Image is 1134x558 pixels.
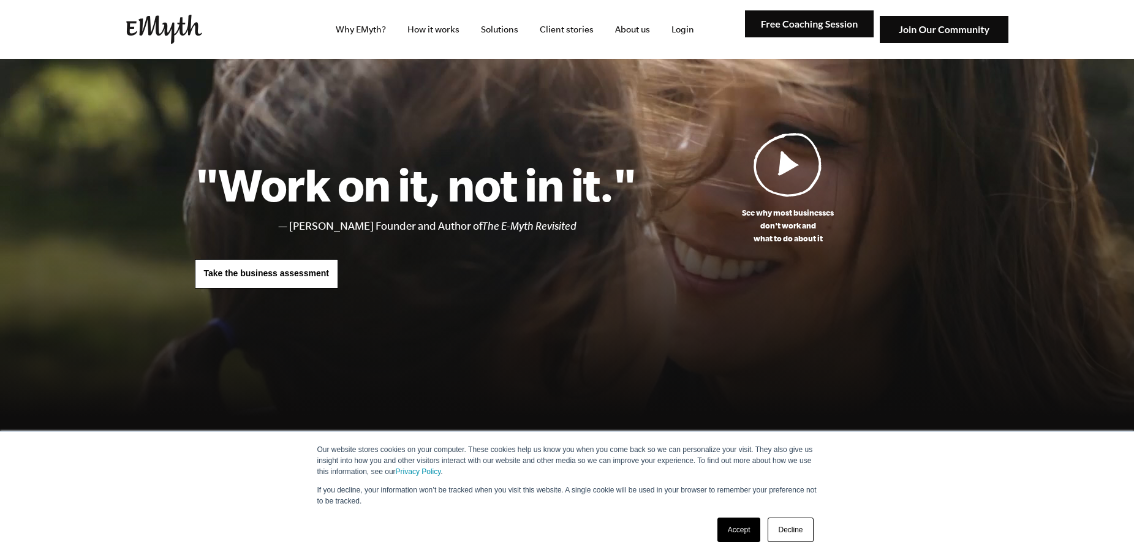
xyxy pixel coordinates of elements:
span: Take the business assessment [204,268,329,278]
a: Accept [717,518,761,542]
li: [PERSON_NAME] Founder and Author of [289,217,637,235]
i: The E-Myth Revisited [482,220,576,232]
img: EMyth [126,15,202,44]
a: See why most businessesdon't work andwhat to do about it [637,132,940,245]
a: Take the business assessment [195,259,338,288]
a: Privacy Policy [396,467,441,476]
p: Our website stores cookies on your computer. These cookies help us know you when you come back so... [317,444,817,477]
p: See why most businesses don't work and what to do about it [637,206,940,245]
img: Join Our Community [880,16,1008,43]
img: Free Coaching Session [745,10,874,38]
h1: "Work on it, not in it." [195,157,637,211]
p: If you decline, your information won’t be tracked when you visit this website. A single cookie wi... [317,484,817,507]
a: Decline [768,518,813,542]
img: Play Video [754,132,822,197]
